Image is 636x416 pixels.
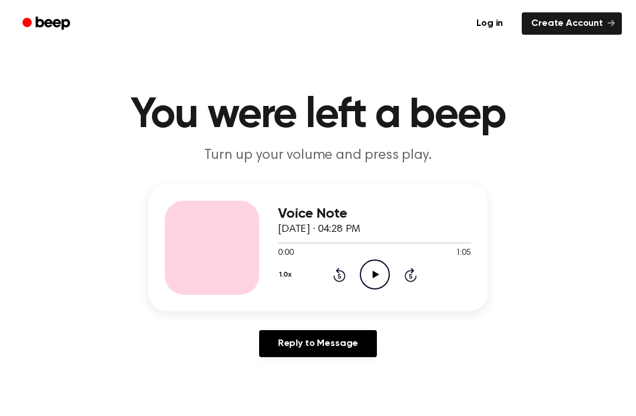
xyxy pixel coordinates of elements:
[278,265,296,285] button: 1.0x
[522,12,622,35] a: Create Account
[14,12,81,35] a: Beep
[92,146,544,165] p: Turn up your volume and press play.
[456,247,471,259] span: 1:05
[278,247,293,259] span: 0:00
[259,330,377,357] a: Reply to Message
[16,94,620,137] h1: You were left a beep
[465,10,515,37] a: Log in
[278,224,360,235] span: [DATE] · 04:28 PM
[278,206,471,222] h3: Voice Note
